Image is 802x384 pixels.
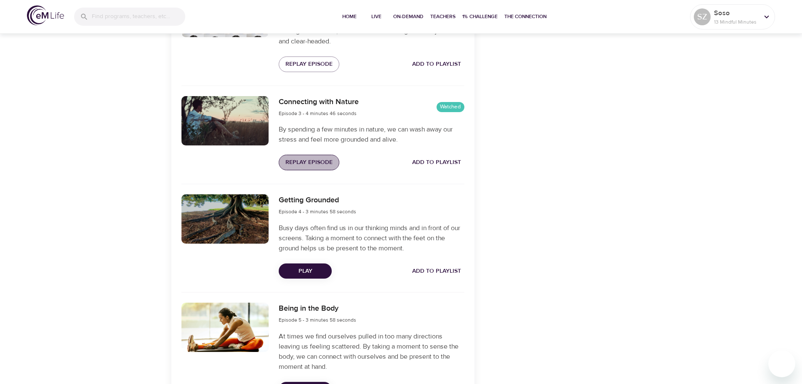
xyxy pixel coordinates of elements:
button: Play [279,263,332,279]
span: Add to Playlist [412,266,461,277]
img: logo [27,5,64,25]
span: 1% Challenge [462,12,498,21]
button: Replay Episode [279,56,339,72]
span: The Connection [504,12,546,21]
button: Replay Episode [279,155,339,170]
p: 13 Mindful Minutes [714,18,759,26]
button: Add to Playlist [409,263,464,279]
span: Teachers [430,12,456,21]
span: Episode 4 - 3 minutes 58 seconds [279,208,356,215]
span: Home [339,12,360,21]
span: Watched [437,103,464,111]
div: SZ [694,8,711,25]
p: By spending a few minutes in nature, we can wash away our stress and feel more grounded and alive. [279,124,464,145]
span: Replay Episode [285,157,333,168]
h6: Being in the Body [279,303,356,315]
span: Episode 3 - 4 minutes 46 seconds [279,110,357,117]
p: Soso [714,8,759,18]
span: Add to Playlist [412,59,461,70]
span: Add to Playlist [412,157,461,168]
span: Episode 5 - 3 minutes 58 seconds [279,317,356,323]
p: At times we find ourselves pulled in too many directions leaving us feeling scattered. By taking ... [279,331,464,372]
h6: Connecting with Nature [279,96,359,108]
span: Play [285,266,325,277]
button: Add to Playlist [409,155,464,170]
span: Replay Episode [285,59,333,70]
p: Busy days often find us in our thinking minds and in front of our screens. Taking a moment to con... [279,223,464,253]
iframe: Button to launch messaging window [768,350,795,377]
span: Live [366,12,386,21]
input: Find programs, teachers, etc... [92,8,185,26]
h6: Getting Grounded [279,194,356,207]
span: On-Demand [393,12,424,21]
button: Add to Playlist [409,56,464,72]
